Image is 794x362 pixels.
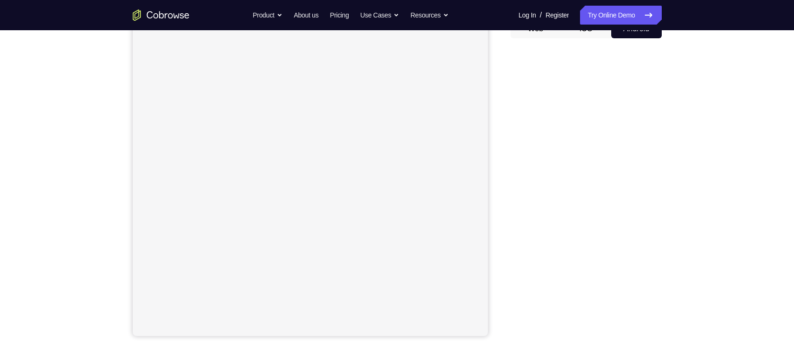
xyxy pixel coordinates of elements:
[360,6,399,25] button: Use Cases
[410,6,449,25] button: Resources
[580,6,661,25] a: Try Online Demo
[294,6,318,25] a: About us
[133,9,189,21] a: Go to the home page
[133,19,488,336] iframe: Agent
[519,6,536,25] a: Log In
[540,9,542,21] span: /
[546,6,569,25] a: Register
[253,6,282,25] button: Product
[330,6,349,25] a: Pricing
